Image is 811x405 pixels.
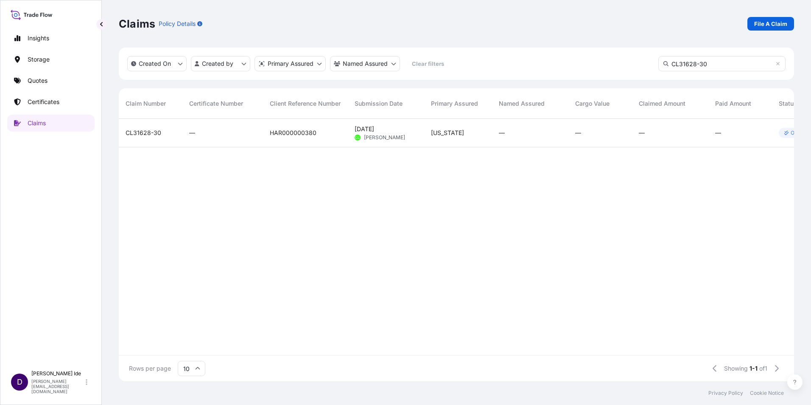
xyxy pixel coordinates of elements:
p: Open [791,129,804,136]
span: [PERSON_NAME] [364,134,405,141]
button: cargoOwner Filter options [330,56,400,71]
p: File A Claim [754,20,787,28]
span: Rows per page [129,364,171,373]
p: Insights [28,34,49,42]
span: — [715,129,721,137]
button: createdOn Filter options [127,56,187,71]
span: Status [779,99,797,108]
button: Clear filters [404,57,452,70]
span: D [17,378,22,386]
span: Showing [724,364,748,373]
span: Cargo Value [575,99,610,108]
p: Storage [28,55,50,64]
span: [DATE] [355,125,374,133]
span: CC [355,133,360,142]
span: 1-1 [749,364,758,373]
span: HAR000000380 [270,129,316,137]
a: File A Claim [747,17,794,31]
a: Cookie Notice [750,390,784,397]
span: CL31628-30 [126,129,161,137]
p: Claims [119,17,155,31]
span: of 1 [759,364,767,373]
input: Search Claim Number [658,56,786,71]
button: createdBy Filter options [191,56,250,71]
p: Named Assured [343,59,388,68]
a: Storage [7,51,95,68]
span: Submission Date [355,99,403,108]
span: — [575,129,581,137]
span: Client Reference Number [270,99,341,108]
span: Claimed Amount [639,99,685,108]
p: [PERSON_NAME][EMAIL_ADDRESS][DOMAIN_NAME] [31,379,84,394]
p: Claims [28,119,46,127]
span: — [499,129,505,137]
span: Paid Amount [715,99,751,108]
span: Claim Number [126,99,166,108]
p: Policy Details [159,20,196,28]
p: Certificates [28,98,59,106]
span: Certificate Number [189,99,243,108]
span: Named Assured [499,99,545,108]
a: Certificates [7,93,95,110]
p: Primary Assured [268,59,313,68]
a: Privacy Policy [708,390,743,397]
p: Quotes [28,76,48,85]
p: [PERSON_NAME] Ide [31,370,84,377]
span: [US_STATE] [431,129,464,137]
a: Claims [7,115,95,132]
span: — [189,129,195,137]
p: Created On [139,59,171,68]
span: — [639,129,645,137]
a: Quotes [7,72,95,89]
a: Insights [7,30,95,47]
p: Created by [202,59,233,68]
p: Clear filters [412,59,444,68]
span: Primary Assured [431,99,478,108]
button: distributor Filter options [254,56,326,71]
